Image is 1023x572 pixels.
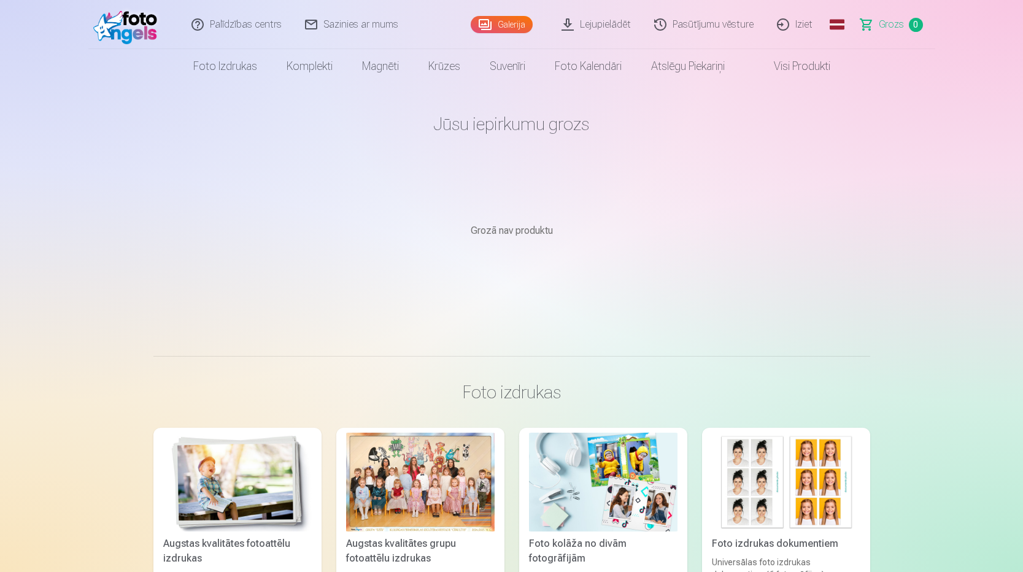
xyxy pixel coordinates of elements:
[272,49,347,83] a: Komplekti
[341,536,500,566] div: Augstas kvalitātes grupu fotoattēlu izdrukas
[347,49,414,83] a: Magnēti
[707,536,865,551] div: Foto izdrukas dokumentiem
[471,16,533,33] a: Galerija
[475,49,540,83] a: Suvenīri
[153,223,870,238] p: Grozā nav produktu
[163,433,312,531] img: Augstas kvalitātes fotoattēlu izdrukas
[540,49,636,83] a: Foto kalendāri
[909,18,923,32] span: 0
[414,49,475,83] a: Krūzes
[879,17,904,32] span: Grozs
[739,49,845,83] a: Visi produkti
[636,49,739,83] a: Atslēgu piekariņi
[158,536,317,566] div: Augstas kvalitātes fotoattēlu izdrukas
[153,113,870,135] h1: Jūsu iepirkumu grozs
[179,49,272,83] a: Foto izdrukas
[529,433,677,531] img: Foto kolāža no divām fotogrāfijām
[524,536,682,566] div: Foto kolāža no divām fotogrāfijām
[163,381,860,403] h3: Foto izdrukas
[712,433,860,531] img: Foto izdrukas dokumentiem
[93,5,164,44] img: /fa1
